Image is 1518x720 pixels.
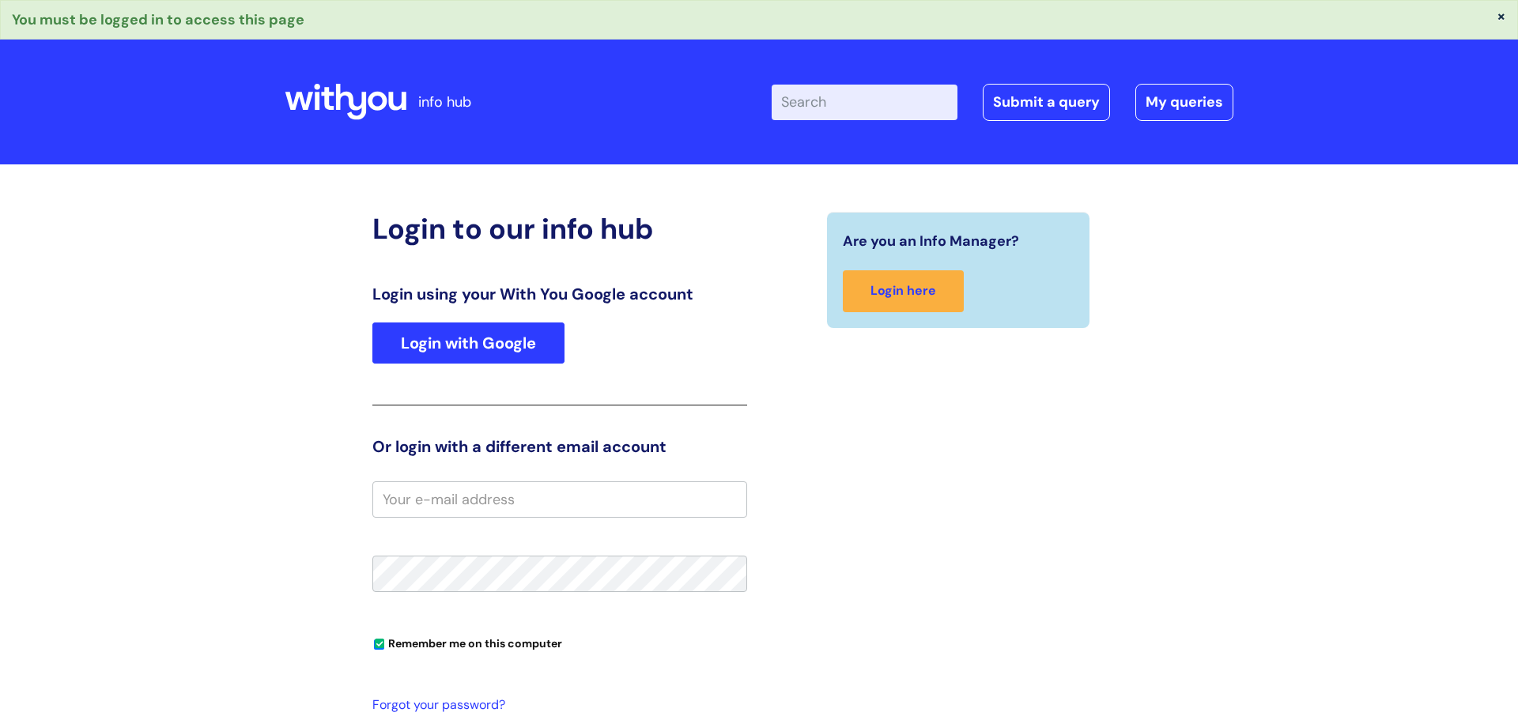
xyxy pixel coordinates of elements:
a: My queries [1135,84,1233,120]
h3: Login using your With You Google account [372,285,747,303]
a: Submit a query [983,84,1110,120]
input: Remember me on this computer [374,639,384,650]
label: Remember me on this computer [372,633,562,650]
div: You can uncheck this option if you're logging in from a shared device [372,630,747,655]
span: Are you an Info Manager? [843,228,1019,254]
a: Login here [843,270,964,312]
input: Search [772,85,957,119]
input: Your e-mail address [372,481,747,518]
a: Forgot your password? [372,694,739,717]
a: Login with Google [372,322,565,364]
p: info hub [418,89,471,115]
h3: Or login with a different email account [372,437,747,456]
button: × [1497,9,1506,23]
h2: Login to our info hub [372,212,747,246]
